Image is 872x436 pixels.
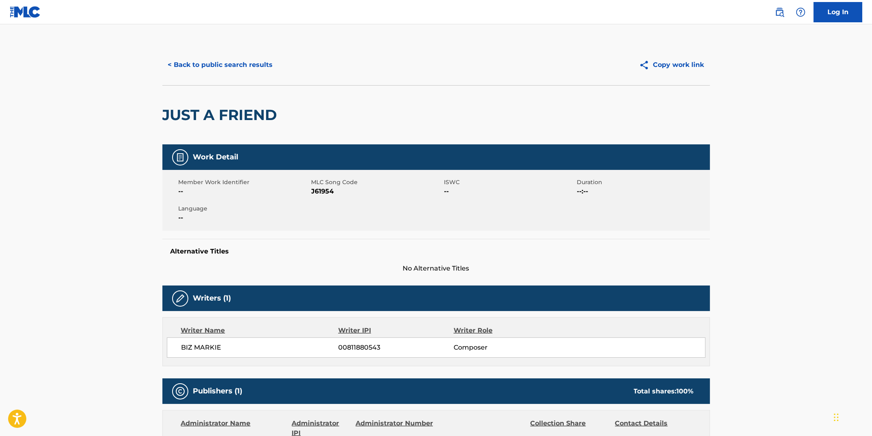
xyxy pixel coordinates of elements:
[639,60,653,70] img: Copy work link
[162,106,281,124] h2: JUST A FRIEND
[814,2,862,22] a: Log In
[193,294,231,303] h5: Writers (1)
[193,152,239,162] h5: Work Detail
[831,397,872,436] iframe: Chat Widget
[175,152,185,162] img: Work Detail
[175,387,185,396] img: Publishers
[633,55,710,75] button: Copy work link
[179,213,309,223] span: --
[444,178,575,187] span: ISWC
[171,247,702,256] h5: Alternative Titles
[454,326,559,335] div: Writer Role
[634,387,694,396] div: Total shares:
[775,7,785,17] img: search
[179,178,309,187] span: Member Work Identifier
[311,178,442,187] span: MLC Song Code
[338,343,453,352] span: 00811880543
[577,187,708,196] span: --:--
[338,326,454,335] div: Writer IPI
[162,264,710,273] span: No Alternative Titles
[181,326,339,335] div: Writer Name
[179,187,309,196] span: --
[677,387,694,395] span: 100 %
[444,187,575,196] span: --
[772,4,788,20] a: Public Search
[454,343,559,352] span: Composer
[10,6,41,18] img: MLC Logo
[193,387,243,396] h5: Publishers (1)
[311,187,442,196] span: J61954
[162,55,279,75] button: < Back to public search results
[175,294,185,303] img: Writers
[577,178,708,187] span: Duration
[796,7,806,17] img: help
[793,4,809,20] div: Help
[181,343,339,352] span: BIZ MARKIE
[179,204,309,213] span: Language
[834,405,839,430] div: Drag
